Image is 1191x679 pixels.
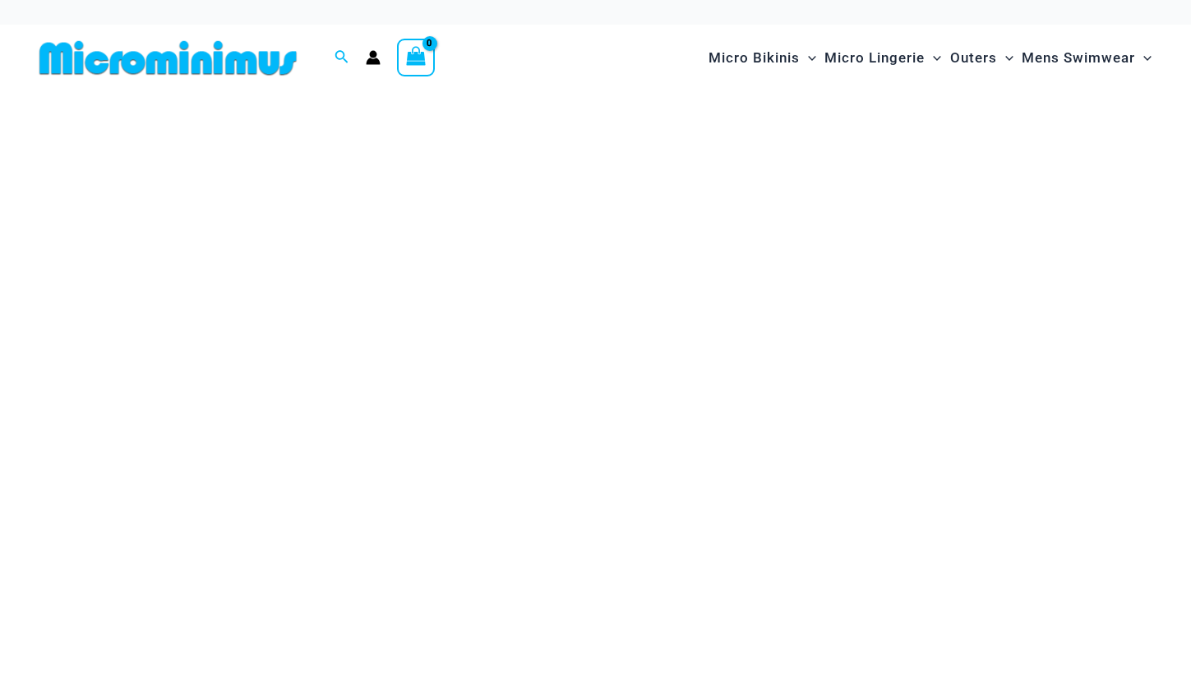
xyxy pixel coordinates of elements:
span: Menu Toggle [800,37,816,79]
a: Account icon link [366,50,381,65]
a: OutersMenu ToggleMenu Toggle [946,33,1018,83]
a: View Shopping Cart, empty [397,39,435,76]
span: Micro Bikinis [709,37,800,79]
span: Menu Toggle [997,37,1013,79]
span: Micro Lingerie [824,37,925,79]
a: Micro BikinisMenu ToggleMenu Toggle [704,33,820,83]
a: Mens SwimwearMenu ToggleMenu Toggle [1018,33,1156,83]
span: Menu Toggle [925,37,941,79]
a: Search icon link [335,48,349,68]
img: MM SHOP LOGO FLAT [33,39,303,76]
span: Outers [950,37,997,79]
a: Micro LingerieMenu ToggleMenu Toggle [820,33,945,83]
nav: Site Navigation [702,30,1158,85]
span: Menu Toggle [1135,37,1152,79]
span: Mens Swimwear [1022,37,1135,79]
